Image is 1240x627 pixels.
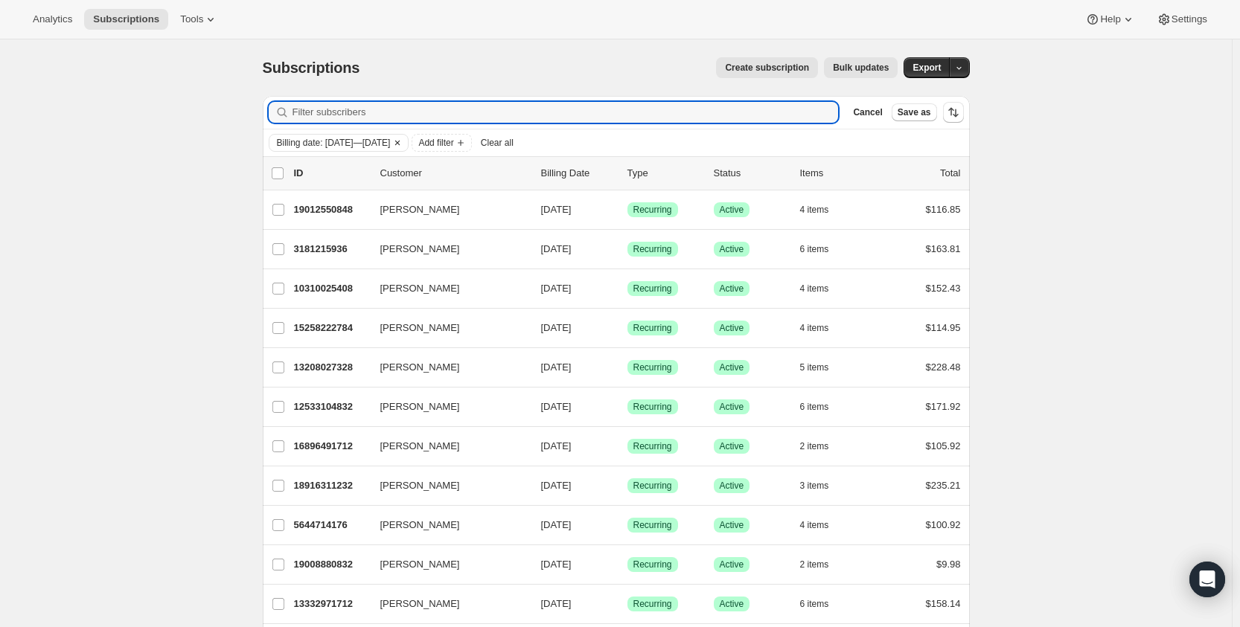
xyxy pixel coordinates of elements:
[943,102,964,123] button: Sort the results
[294,594,961,614] div: 13332971712[PERSON_NAME][DATE]SuccessRecurringSuccessActive6 items$158.14
[847,103,888,121] button: Cancel
[800,559,829,570] span: 2 items
[800,322,829,334] span: 4 items
[1076,9,1144,30] button: Help
[800,361,829,373] span: 5 items
[371,395,520,419] button: [PERSON_NAME]
[294,554,961,575] div: 19008880832[PERSON_NAME][DATE]SuccessRecurringSuccessActive2 items$9.98
[380,281,460,296] span: [PERSON_NAME]
[824,57,898,78] button: Bulk updates
[926,480,961,491] span: $235.21
[294,478,368,493] p: 18916311232
[294,597,368,611] p: 13332971712
[1148,9,1216,30] button: Settings
[800,401,829,413] span: 6 items
[913,62,941,74] span: Export
[627,166,702,181] div: Type
[24,9,81,30] button: Analytics
[720,559,744,570] span: Active
[800,243,829,255] span: 6 items
[294,281,368,296] p: 10310025408
[800,318,846,338] button: 4 items
[481,137,514,149] span: Clear all
[380,360,460,375] span: [PERSON_NAME]
[904,57,950,78] button: Export
[380,557,460,572] span: [PERSON_NAME]
[800,594,846,614] button: 6 items
[926,204,961,215] span: $116.85
[380,166,529,181] p: Customer
[1172,13,1207,25] span: Settings
[371,434,520,458] button: [PERSON_NAME]
[263,60,360,76] span: Subscriptions
[294,202,368,217] p: 19012550848
[541,401,572,412] span: [DATE]
[541,519,572,530] span: [DATE]
[293,102,839,123] input: Filter subscribers
[720,519,744,531] span: Active
[380,597,460,611] span: [PERSON_NAME]
[371,513,520,537] button: [PERSON_NAME]
[725,62,809,74] span: Create subscription
[371,356,520,379] button: [PERSON_NAME]
[633,243,672,255] span: Recurring
[541,243,572,254] span: [DATE]
[926,361,961,373] span: $228.48
[294,475,961,496] div: 18916311232[PERSON_NAME][DATE]SuccessRecurringSuccessActive3 items$235.21
[541,598,572,609] span: [DATE]
[371,553,520,576] button: [PERSON_NAME]
[93,13,159,25] span: Subscriptions
[294,357,961,378] div: 13208027328[PERSON_NAME][DATE]SuccessRecurringSuccessActive5 items$228.48
[541,559,572,570] span: [DATE]
[833,62,889,74] span: Bulk updates
[294,278,961,299] div: 10310025408[PERSON_NAME][DATE]SuccessRecurringSuccessActive4 items$152.43
[720,322,744,334] span: Active
[633,598,672,610] span: Recurring
[720,283,744,295] span: Active
[33,13,72,25] span: Analytics
[800,480,829,492] span: 3 items
[1100,13,1120,25] span: Help
[720,204,744,216] span: Active
[926,243,961,254] span: $163.81
[800,515,846,536] button: 4 items
[541,283,572,294] span: [DATE]
[294,557,368,572] p: 19008880832
[633,322,672,334] span: Recurring
[390,135,405,151] button: Clear
[800,554,846,575] button: 2 items
[633,440,672,452] span: Recurring
[541,204,572,215] span: [DATE]
[633,480,672,492] span: Recurring
[380,321,460,335] span: [PERSON_NAME]
[380,202,460,217] span: [PERSON_NAME]
[926,440,961,451] span: $105.92
[294,518,368,533] p: 5644714176
[380,439,460,454] span: [PERSON_NAME]
[371,474,520,498] button: [PERSON_NAME]
[294,396,961,417] div: 12533104832[PERSON_NAME][DATE]SuccessRecurringSuccessActive6 items$171.92
[541,480,572,491] span: [DATE]
[294,360,368,375] p: 13208027328
[84,9,168,30] button: Subscriptions
[371,277,520,300] button: [PERSON_NAME]
[412,134,471,152] button: Add filter
[541,166,616,181] p: Billing Date
[800,436,846,457] button: 2 items
[926,519,961,530] span: $100.92
[926,322,961,333] span: $114.95
[380,478,460,493] span: [PERSON_NAME]
[294,239,961,260] div: 3181215936[PERSON_NAME][DATE]SuccessRecurringSuccessActive6 items$163.81
[294,166,961,181] div: IDCustomerBilling DateTypeStatusItemsTotal
[800,598,829,610] span: 6 items
[633,361,672,373] span: Recurring
[371,316,520,340] button: [PERSON_NAME]
[800,440,829,452] span: 2 items
[371,592,520,616] button: [PERSON_NAME]
[720,598,744,610] span: Active
[800,519,829,531] span: 4 items
[633,204,672,216] span: Recurring
[800,283,829,295] span: 4 items
[294,321,368,335] p: 15258222784
[541,361,572,373] span: [DATE]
